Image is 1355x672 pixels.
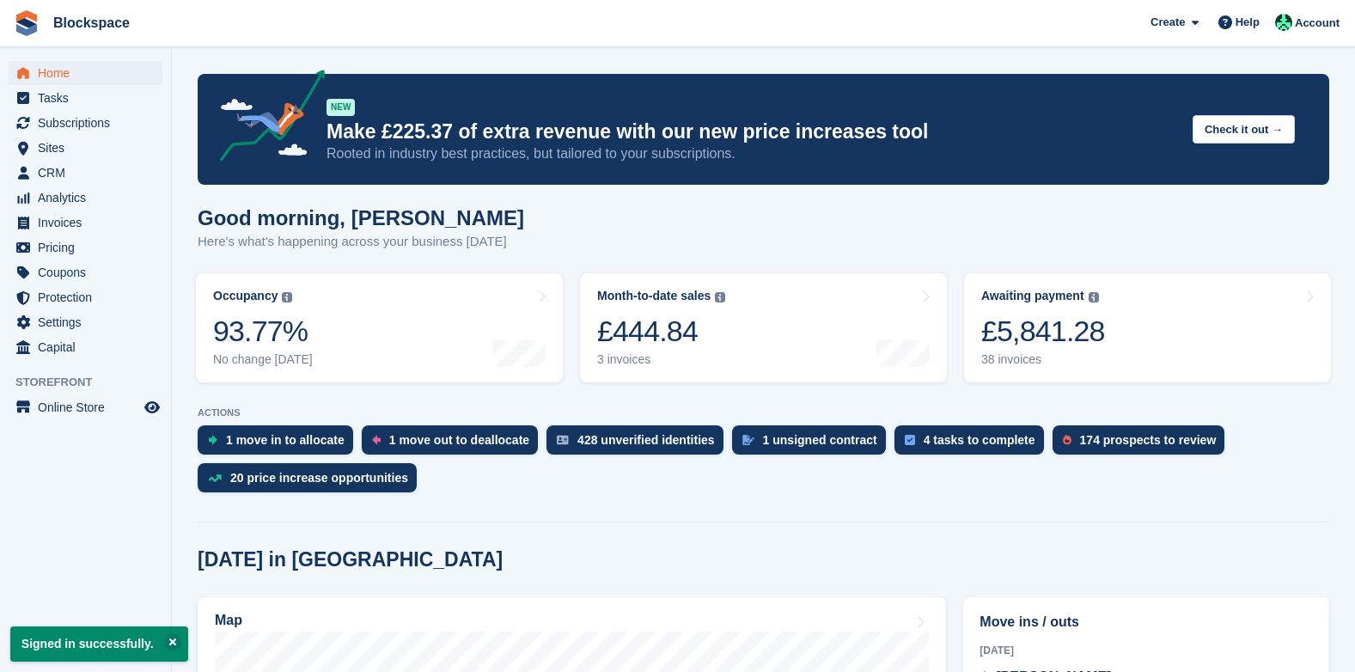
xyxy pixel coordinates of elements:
[1151,14,1185,31] span: Create
[213,314,313,349] div: 93.77%
[282,292,292,302] img: icon-info-grey-7440780725fd019a000dd9b08b2336e03edf1995a4989e88bcd33f0948082b44.svg
[981,314,1105,349] div: £5,841.28
[980,643,1313,658] div: [DATE]
[980,612,1313,632] h2: Move ins / outs
[208,435,217,445] img: move_ins_to_allocate_icon-fdf77a2bb77ea45bf5b3d319d69a93e2d87916cf1d5bf7949dd705db3b84f3ca.svg
[215,613,242,628] h2: Map
[1295,15,1340,32] span: Account
[1063,435,1071,445] img: prospect-51fa495bee0391a8d652442698ab0144808aea92771e9ea1ae160a38d050c398.svg
[732,425,894,463] a: 1 unsigned contract
[226,433,345,447] div: 1 move in to allocate
[577,433,715,447] div: 428 unverified identities
[597,352,725,367] div: 3 invoices
[15,374,171,391] span: Storefront
[38,111,141,135] span: Subscriptions
[38,335,141,359] span: Capital
[742,435,754,445] img: contract_signature_icon-13c848040528278c33f63329250d36e43548de30e8caae1d1a13099fd9432cc5.svg
[1236,14,1260,31] span: Help
[10,626,188,662] p: Signed in successfully.
[230,471,408,485] div: 20 price increase opportunities
[9,136,162,160] a: menu
[198,206,524,229] h1: Good morning, [PERSON_NAME]
[9,285,162,309] a: menu
[9,260,162,284] a: menu
[38,136,141,160] span: Sites
[327,99,355,116] div: NEW
[9,161,162,185] a: menu
[1275,14,1292,31] img: Sharlimar Rupu
[9,310,162,334] a: menu
[38,395,141,419] span: Online Store
[9,86,162,110] a: menu
[546,425,732,463] a: 428 unverified identities
[38,260,141,284] span: Coupons
[1193,115,1295,144] button: Check it out →
[38,86,141,110] span: Tasks
[1053,425,1234,463] a: 174 prospects to review
[9,211,162,235] a: menu
[213,352,313,367] div: No change [DATE]
[38,186,141,210] span: Analytics
[198,548,503,571] h2: [DATE] in [GEOGRAPHIC_DATA]
[389,433,529,447] div: 1 move out to deallocate
[38,61,141,85] span: Home
[38,235,141,260] span: Pricing
[142,397,162,418] a: Preview store
[46,9,137,37] a: Blockspace
[1089,292,1099,302] img: icon-info-grey-7440780725fd019a000dd9b08b2336e03edf1995a4989e88bcd33f0948082b44.svg
[327,119,1179,144] p: Make £225.37 of extra revenue with our new price increases tool
[196,273,563,382] a: Occupancy 93.77% No change [DATE]
[981,352,1105,367] div: 38 invoices
[9,186,162,210] a: menu
[9,335,162,359] a: menu
[38,285,141,309] span: Protection
[580,273,947,382] a: Month-to-date sales £444.84 3 invoices
[763,433,877,447] div: 1 unsigned contract
[557,435,569,445] img: verify_identity-adf6edd0f0f0b5bbfe63781bf79b02c33cf7c696d77639b501bdc392416b5a36.svg
[597,314,725,349] div: £444.84
[38,310,141,334] span: Settings
[198,463,425,501] a: 20 price increase opportunities
[597,289,711,303] div: Month-to-date sales
[9,235,162,260] a: menu
[372,435,381,445] img: move_outs_to_deallocate_icon-f764333ba52eb49d3ac5e1228854f67142a1ed5810a6f6cc68b1a99e826820c5.svg
[1080,433,1217,447] div: 174 prospects to review
[924,433,1035,447] div: 4 tasks to complete
[905,435,915,445] img: task-75834270c22a3079a89374b754ae025e5fb1db73e45f91037f5363f120a921f8.svg
[362,425,546,463] a: 1 move out to deallocate
[9,61,162,85] a: menu
[964,273,1331,382] a: Awaiting payment £5,841.28 38 invoices
[894,425,1053,463] a: 4 tasks to complete
[198,425,362,463] a: 1 move in to allocate
[198,232,524,252] p: Here's what's happening across your business [DATE]
[198,407,1329,418] p: ACTIONS
[327,144,1179,163] p: Rooted in industry best practices, but tailored to your subscriptions.
[9,395,162,419] a: menu
[213,289,278,303] div: Occupancy
[38,211,141,235] span: Invoices
[208,474,222,482] img: price_increase_opportunities-93ffe204e8149a01c8c9dc8f82e8f89637d9d84a8eef4429ea346261dce0b2c0.svg
[205,70,326,168] img: price-adjustments-announcement-icon-8257ccfd72463d97f412b2fc003d46551f7dbcb40ab6d574587a9cd5c0d94...
[9,111,162,135] a: menu
[715,292,725,302] img: icon-info-grey-7440780725fd019a000dd9b08b2336e03edf1995a4989e88bcd33f0948082b44.svg
[14,10,40,36] img: stora-icon-8386f47178a22dfd0bd8f6a31ec36ba5ce8667c1dd55bd0f319d3a0aa187defe.svg
[981,289,1084,303] div: Awaiting payment
[38,161,141,185] span: CRM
